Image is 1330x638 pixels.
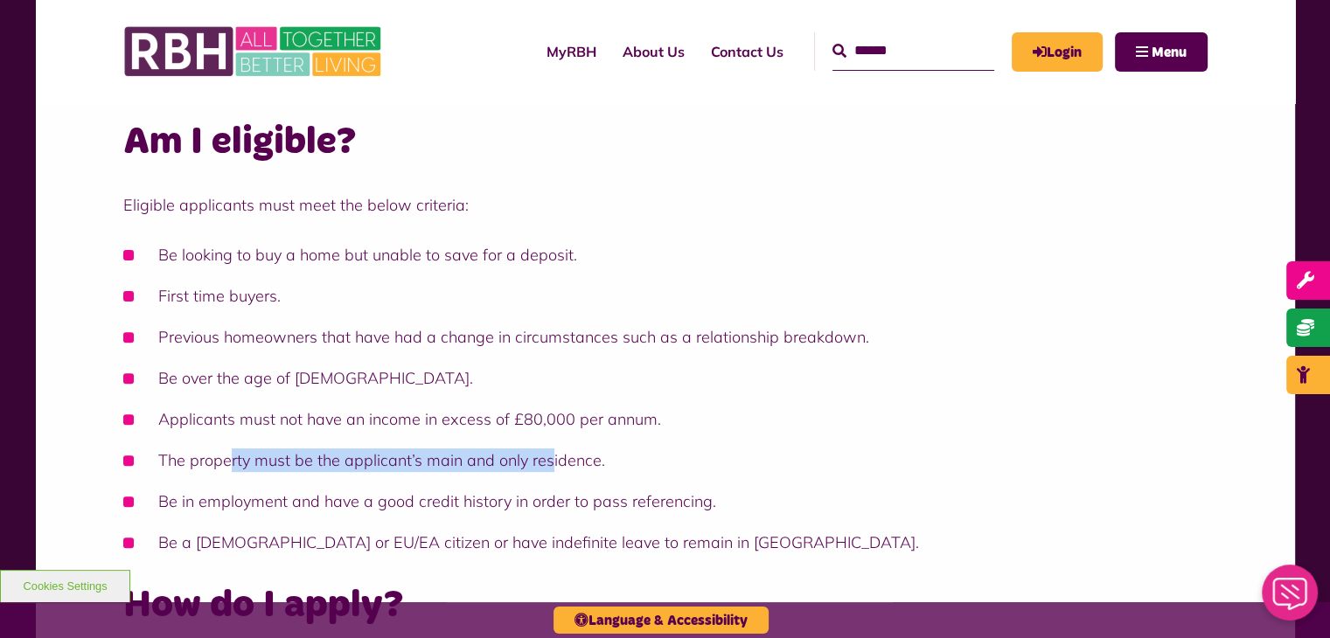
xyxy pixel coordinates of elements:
[1115,32,1208,72] button: Navigation
[609,28,698,75] a: About Us
[123,448,1208,472] li: The property must be the applicant’s main and only residence.
[832,32,994,70] input: Search
[1012,32,1103,72] a: MyRBH
[123,17,386,86] img: RBH
[1152,45,1187,59] span: Menu
[123,284,1208,308] li: First time buyers.
[533,28,609,75] a: MyRBH
[123,193,1208,217] p: Eligible applicants must meet the below criteria:
[123,325,1208,349] li: Previous homeowners that have had a change in circumstances such as a relationship breakdown.
[123,407,1208,431] li: Applicants must not have an income in excess of £80,000 per annum.
[123,243,1208,267] li: Be looking to buy a home but unable to save for a deposit.
[554,607,769,634] button: Language & Accessibility
[123,580,1208,630] h2: How do I apply?
[1251,559,1330,638] iframe: Netcall Web Assistant for live chat
[123,366,1208,390] li: Be over the age of [DEMOGRAPHIC_DATA].
[123,117,1208,167] h2: Am I eligible?
[123,489,1208,513] li: Be in employment and have a good credit history in order to pass referencing.
[123,531,1208,554] li: Be a [DEMOGRAPHIC_DATA] or EU/EA citizen or have indefinite leave to remain in [GEOGRAPHIC_DATA].
[698,28,797,75] a: Contact Us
